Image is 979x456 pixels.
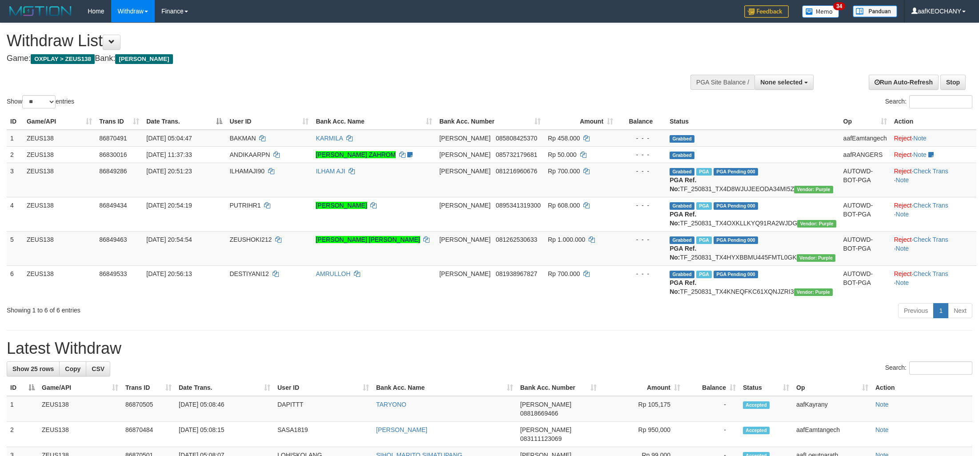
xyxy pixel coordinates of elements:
[620,269,662,278] div: - - -
[840,163,891,197] td: AUTOWD-BOT-PGA
[439,151,490,158] span: [PERSON_NAME]
[99,270,127,277] span: 86849533
[670,202,694,210] span: Grabbed
[696,202,712,210] span: Marked by aafRornrotha
[99,202,127,209] span: 86849434
[696,168,712,176] span: Marked by aafRornrotha
[913,202,948,209] a: Check Trans
[894,236,912,243] a: Reject
[439,236,490,243] span: [PERSON_NAME]
[122,422,175,447] td: 86870484
[376,401,406,408] a: TARYONO
[544,113,617,130] th: Amount: activate to sort column ascending
[175,422,274,447] td: [DATE] 05:08:15
[229,202,261,209] span: PUTRIHR1
[894,135,912,142] a: Reject
[316,270,350,277] a: AMRULLOH
[684,422,739,447] td: -
[520,426,571,433] span: [PERSON_NAME]
[99,135,127,142] span: 86870491
[520,401,571,408] span: [PERSON_NAME]
[666,265,839,300] td: TF_250831_TX4KNEQFKC61XQNJZRI3
[143,113,226,130] th: Date Trans.: activate to sort column descending
[896,211,909,218] a: Note
[23,130,96,147] td: ZEUS138
[754,75,814,90] button: None selected
[891,163,976,197] td: · ·
[875,401,889,408] a: Note
[229,236,272,243] span: ZEUSHOKI212
[7,95,74,108] label: Show entries
[7,130,23,147] td: 1
[894,151,912,158] a: Reject
[802,5,839,18] img: Button%20Memo.svg
[146,135,192,142] span: [DATE] 05:04:47
[620,134,662,143] div: - - -
[840,113,891,130] th: Op: activate to sort column ascending
[376,426,427,433] a: [PERSON_NAME]
[670,168,694,176] span: Grabbed
[7,396,38,422] td: 1
[913,168,948,175] a: Check Trans
[548,151,577,158] span: Rp 50.000
[496,236,537,243] span: Copy 081262530633 to clipboard
[115,54,173,64] span: [PERSON_NAME]
[99,168,127,175] span: 86849286
[7,146,23,163] td: 2
[274,422,373,447] td: SASA1819
[739,380,793,396] th: Status: activate to sort column ascending
[229,151,270,158] span: ANDIKAARPN
[913,270,948,277] a: Check Trans
[496,202,541,209] span: Copy 0895341319300 to clipboard
[38,380,122,396] th: Game/API: activate to sort column ascending
[696,271,712,278] span: Marked by aafRornrotha
[684,380,739,396] th: Balance: activate to sort column ascending
[793,422,872,447] td: aafEamtangech
[794,186,833,193] span: Vendor URL: https://trx4.1velocity.biz
[794,288,833,296] span: Vendor URL: https://trx4.1velocity.biz
[913,236,948,243] a: Check Trans
[714,271,758,278] span: PGA Pending
[229,135,256,142] span: BAKMAN
[316,135,343,142] a: KARMILA
[439,202,490,209] span: [PERSON_NAME]
[316,151,396,158] a: [PERSON_NAME] ZAHROM
[146,236,192,243] span: [DATE] 20:54:54
[7,32,644,50] h1: Withdraw List
[620,150,662,159] div: - - -
[520,410,558,417] span: Copy 08818669466 to clipboard
[312,113,436,130] th: Bank Acc. Name: activate to sort column ascending
[875,426,889,433] a: Note
[714,202,758,210] span: PGA Pending
[7,163,23,197] td: 3
[797,220,836,228] span: Vendor URL: https://trx4.1velocity.biz
[59,361,86,376] a: Copy
[496,168,537,175] span: Copy 081216960676 to clipboard
[743,401,770,409] span: Accepted
[439,135,490,142] span: [PERSON_NAME]
[617,113,666,130] th: Balance
[436,113,544,130] th: Bank Acc. Number: activate to sort column ascending
[548,236,585,243] span: Rp 1.000.000
[316,202,367,209] a: [PERSON_NAME]
[23,113,96,130] th: Game/API: activate to sort column ascending
[898,303,934,318] a: Previous
[714,168,758,176] span: PGA Pending
[885,95,972,108] label: Search:
[175,396,274,422] td: [DATE] 05:08:46
[666,231,839,265] td: TF_250831_TX4HYXBBMU445FMTL0GK
[7,361,60,376] a: Show 25 rows
[548,135,580,142] span: Rp 458.000
[65,365,80,372] span: Copy
[684,396,739,422] td: -
[670,211,696,227] b: PGA Ref. No:
[600,380,684,396] th: Amount: activate to sort column ascending
[23,163,96,197] td: ZEUS138
[86,361,110,376] a: CSV
[760,79,802,86] span: None selected
[670,176,696,192] b: PGA Ref. No:
[122,380,175,396] th: Trans ID: activate to sort column ascending
[274,380,373,396] th: User ID: activate to sort column ascending
[894,202,912,209] a: Reject
[548,168,580,175] span: Rp 700.000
